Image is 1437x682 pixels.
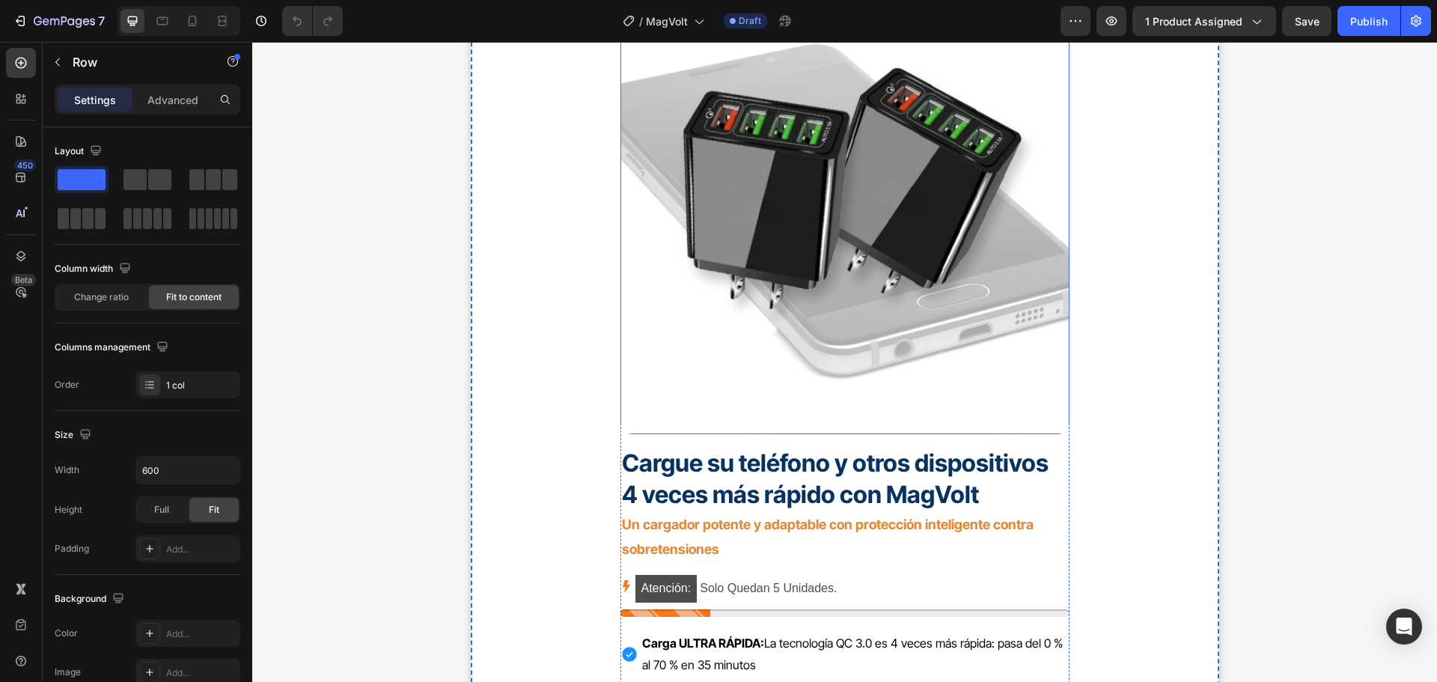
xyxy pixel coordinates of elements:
iframe: Design area [252,42,1437,682]
mark: Atención: [383,533,445,561]
div: Column width [55,259,134,279]
div: Open Intercom Messenger [1386,609,1422,645]
strong: Carga ULTRA RÁPIDA: [390,594,512,609]
div: Image [55,666,81,679]
input: Auto [136,457,239,484]
p: Advanced [147,92,198,108]
div: Height [55,503,82,517]
span: Save [1295,15,1319,28]
div: Add... [166,666,237,680]
div: 1 col [166,379,237,392]
div: Undo/Redo [282,6,343,36]
span: Draft [739,14,761,28]
p: Row [73,53,200,71]
button: Publish [1337,6,1400,36]
div: Width [55,463,79,477]
div: Background [55,589,127,609]
div: Add... [166,627,237,641]
div: Add... [166,543,237,556]
div: Color [55,627,78,640]
div: Order [55,378,79,392]
span: 1 product assigned [1145,13,1242,29]
div: Padding [55,542,89,555]
h1: Cargue su teléfono y otros dispositivos 4 veces más rápido con MagVolt [368,404,817,469]
span: Fit [209,503,219,517]
div: Layout [55,141,105,162]
span: MagVolt [646,13,688,29]
div: Beta [11,274,36,286]
span: Full [154,503,169,517]
span: / [639,13,643,29]
p: 7 [98,12,105,30]
div: Publish [1350,13,1388,29]
span: La tecnología QC 3.0 es 4 veces más rápida: pasa del 0 % al 70 % en 35 minutos [390,594,811,630]
p: Solo Quedan 5 Unidades. [383,532,585,561]
div: Columns management [55,338,171,358]
div: Size [55,425,94,445]
button: Save [1282,6,1331,36]
button: 1 product assigned [1132,6,1276,36]
div: 450 [14,159,36,171]
span: Fit to content [166,290,222,304]
button: 7 [6,6,112,36]
p: Settings [74,92,116,108]
strong: Un cargador potente y adaptable con protección inteligente contra sobretensiones [370,475,781,514]
span: Change ratio [74,290,129,304]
